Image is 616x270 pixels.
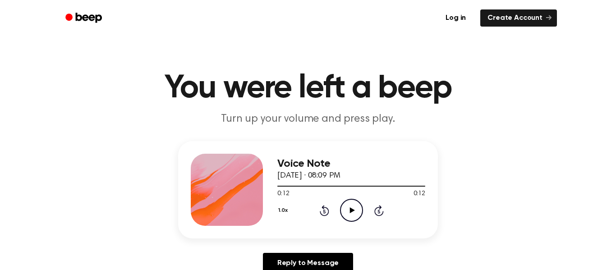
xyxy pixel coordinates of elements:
span: 0:12 [277,189,289,199]
a: Log in [437,8,475,28]
h1: You were left a beep [77,72,539,105]
span: [DATE] · 08:09 PM [277,172,340,180]
a: Create Account [480,9,557,27]
button: 1.0x [277,203,291,218]
h3: Voice Note [277,158,425,170]
p: Turn up your volume and press play. [135,112,481,127]
a: Beep [59,9,110,27]
span: 0:12 [414,189,425,199]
